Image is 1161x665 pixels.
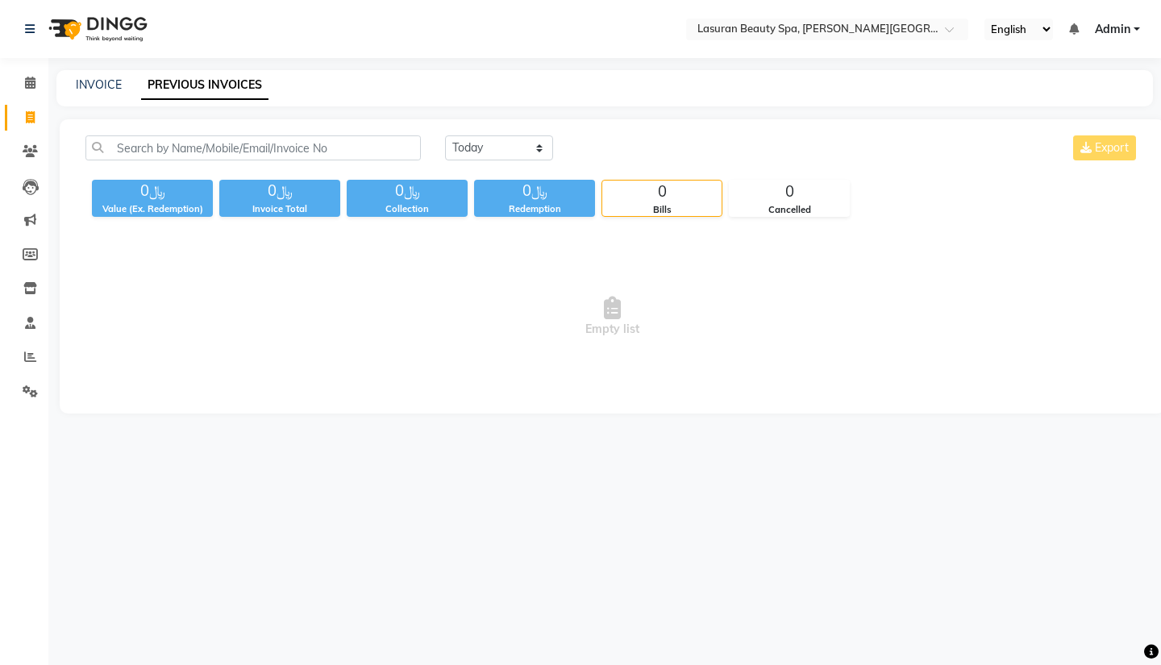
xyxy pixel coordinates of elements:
[76,77,122,92] a: INVOICE
[730,181,849,203] div: 0
[92,202,213,216] div: Value (Ex. Redemption)
[602,203,722,217] div: Bills
[85,135,421,160] input: Search by Name/Mobile/Email/Invoice No
[219,202,340,216] div: Invoice Total
[219,180,340,202] div: ﷼0
[92,180,213,202] div: ﷼0
[141,71,268,100] a: PREVIOUS INVOICES
[474,180,595,202] div: ﷼0
[1095,21,1130,38] span: Admin
[602,181,722,203] div: 0
[85,236,1139,397] span: Empty list
[41,6,152,52] img: logo
[347,180,468,202] div: ﷼0
[730,203,849,217] div: Cancelled
[474,202,595,216] div: Redemption
[347,202,468,216] div: Collection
